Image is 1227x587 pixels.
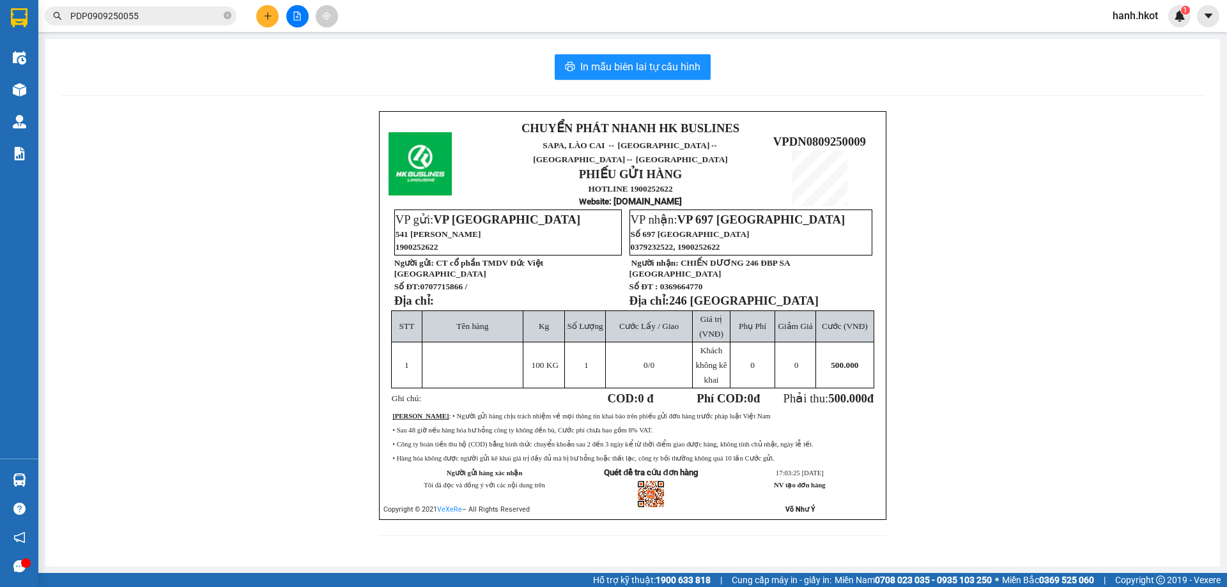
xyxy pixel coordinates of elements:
[720,573,722,587] span: |
[629,282,658,291] strong: Số ĐT :
[53,11,62,20] span: search
[396,213,580,226] span: VP gửi:
[447,469,523,476] strong: Người gửi hàng xác nhận
[1181,6,1190,15] sup: 1
[750,360,755,370] span: 0
[1104,573,1106,587] span: |
[828,392,867,405] span: 500.000
[392,441,813,448] span: • Công ty hoàn tiền thu hộ (COD) bằng hình thức chuyển khoản sau 2 đến 3 ngày kể từ thời điểm gia...
[875,575,992,585] strong: 0708 023 035 - 0935 103 250
[383,505,530,514] span: Copyright © 2021 – All Rights Reserved
[392,413,449,420] strong: [PERSON_NAME]
[293,11,302,20] span: file-add
[420,282,467,291] span: 0707715866 /
[785,505,815,514] strong: Võ Như Ý
[13,115,26,128] img: warehouse-icon
[533,141,727,164] span: SAPA, LÀO CAI ↔ [GEOGRAPHIC_DATA]
[739,321,766,331] span: Phụ Phí
[13,83,26,96] img: warehouse-icon
[644,360,654,370] span: /0
[1039,575,1094,585] strong: 0369 525 060
[565,61,575,73] span: printer
[533,141,727,164] span: ↔ [GEOGRAPHIC_DATA]
[660,282,703,291] span: 0369664770
[619,321,679,331] span: Cước Lấy / Giao
[748,392,753,405] span: 0
[822,321,868,331] span: Cước (VNĐ)
[625,155,728,164] span: ↔ [GEOGRAPHIC_DATA]
[224,10,231,22] span: close-circle
[774,482,825,489] strong: NV tạo đơn hàng
[392,455,775,462] span: • Hàng hóa không được người gửi kê khai giá trị đầy đủ mà bị hư hỏng hoặc thất lạc, công ty bồi t...
[579,197,609,206] span: Website
[1197,5,1219,27] button: caret-down
[433,213,580,226] span: VP [GEOGRAPHIC_DATA]
[539,321,549,331] span: Kg
[389,132,452,195] img: logo
[629,258,790,278] span: CHIẾN DƯƠNG 246 ĐBP SA [GEOGRAPHIC_DATA]
[521,121,739,135] strong: CHUYỂN PHÁT NHANH HK BUSLINES
[995,577,999,583] span: ⚪️
[316,5,338,27] button: aim
[1102,8,1168,24] span: hanh.hkot
[677,213,845,226] span: VP 697 [GEOGRAPHIC_DATA]
[1183,6,1187,15] span: 1
[13,503,26,515] span: question-circle
[835,573,992,587] span: Miền Nam
[399,321,415,331] span: STT
[776,469,824,476] span: 17:03:25 [DATE]
[70,9,221,23] input: Tìm tên, số ĐT hoặc mã đơn
[732,573,831,587] span: Cung cấp máy in - giấy in:
[697,392,760,405] strong: Phí COD: đ
[424,482,545,489] span: Tôi đã đọc và đồng ý với các nội dung trên
[256,5,279,27] button: plus
[532,360,559,370] span: 100 KG
[579,196,682,206] strong: : [DOMAIN_NAME]
[392,427,652,434] span: • Sau 48 giờ nếu hàng hóa hư hỏng công ty không đền bù, Cước phí chưa bao gồm 8% VAT.
[608,392,654,405] strong: COD:
[394,258,434,268] strong: Người gửi:
[224,11,231,19] span: close-circle
[695,346,727,385] span: Khách không kê khai
[631,229,750,239] span: Số 697 [GEOGRAPHIC_DATA]
[11,8,27,27] img: logo-vxr
[322,11,331,20] span: aim
[1174,10,1185,22] img: icon-new-feature
[1203,10,1214,22] span: caret-down
[1156,576,1165,584] span: copyright
[13,473,26,487] img: warehouse-icon
[867,392,874,405] span: đ
[579,167,683,181] strong: PHIẾU GỬI HÀNG
[13,560,26,572] span: message
[555,54,711,80] button: printerIn mẫu biên lai tự cấu hình
[669,294,819,307] span: 246 [GEOGRAPHIC_DATA]
[13,531,26,544] span: notification
[394,282,467,291] strong: Số ĐT:
[778,321,812,331] span: Giảm Giá
[13,51,26,65] img: warehouse-icon
[831,360,858,370] span: 500.000
[396,242,438,252] span: 1900252622
[584,360,589,370] span: 1
[392,393,421,403] span: Ghi chú:
[783,392,874,405] span: Phải thu:
[593,573,711,587] span: Hỗ trợ kỹ thuật:
[638,392,653,405] span: 0 đ
[394,294,434,307] strong: Địa chỉ:
[631,258,679,268] strong: Người nhận:
[456,321,488,331] span: Tên hàng
[604,468,698,477] strong: Quét để tra cứu đơn hàng
[396,229,481,239] span: 541 [PERSON_NAME]
[699,314,723,339] span: Giá trị (VNĐ)
[631,213,845,226] span: VP nhận:
[437,505,462,514] a: VeXeRe
[405,360,409,370] span: 1
[656,575,711,585] strong: 1900 633 818
[392,413,770,420] span: : • Người gửi hàng chịu trách nhiệm về mọi thông tin khai báo trên phiếu gửi đơn hàng trước pháp ...
[588,184,672,194] strong: HOTLINE 1900252622
[580,59,700,75] span: In mẫu biên lai tự cấu hình
[773,135,866,148] span: VPDN0809250009
[644,360,648,370] span: 0
[567,321,603,331] span: Số Lượng
[794,360,799,370] span: 0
